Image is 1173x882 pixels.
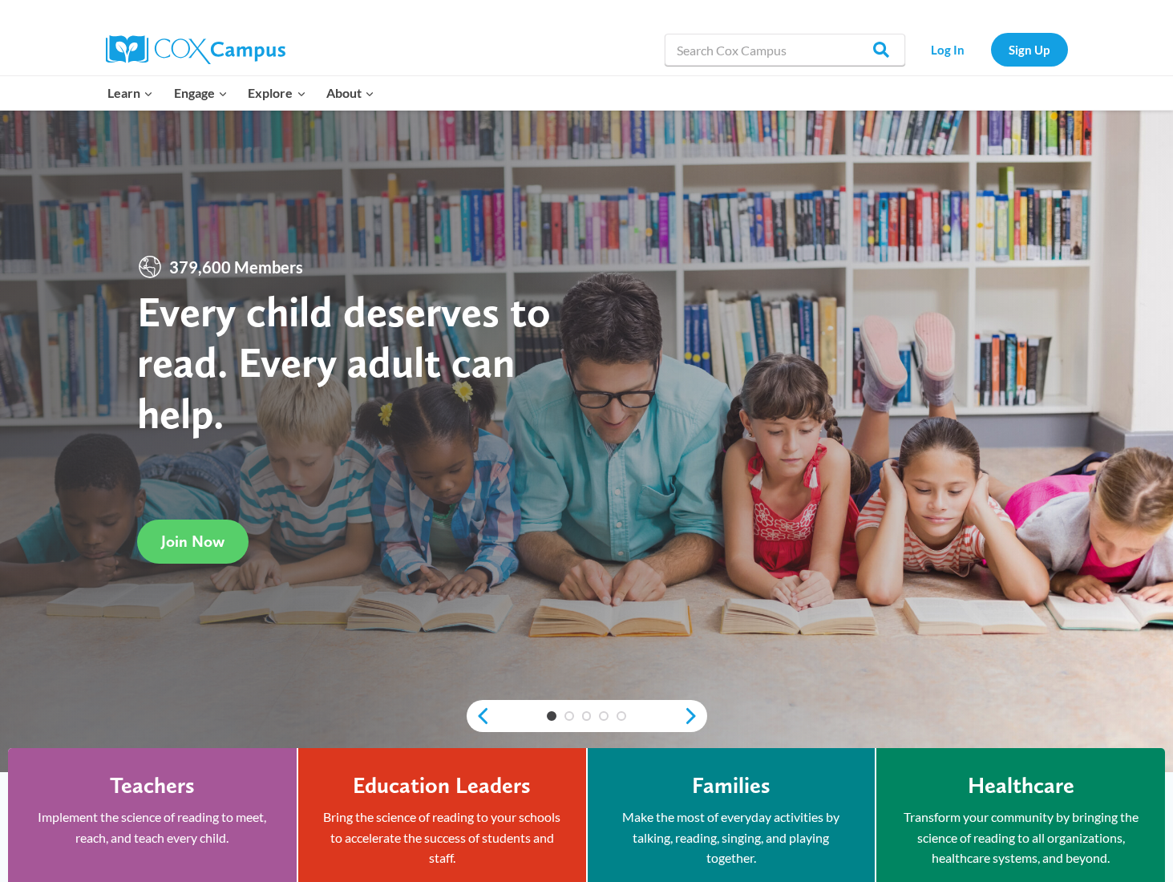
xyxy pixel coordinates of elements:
[612,807,851,868] p: Make the most of everyday activities by talking, reading, singing, and playing together.
[326,83,374,103] span: About
[582,711,592,721] a: 3
[106,35,285,64] img: Cox Campus
[137,285,551,439] strong: Every child deserves to read. Every adult can help.
[467,700,707,732] div: content slider buttons
[322,807,562,868] p: Bring the science of reading to your schools to accelerate the success of students and staff.
[467,706,491,726] a: previous
[900,807,1141,868] p: Transform your community by bringing the science of reading to all organizations, healthcare syst...
[564,711,574,721] a: 2
[163,254,309,280] span: 379,600 Members
[98,76,385,110] nav: Primary Navigation
[692,772,771,799] h4: Families
[107,83,153,103] span: Learn
[547,711,556,721] a: 1
[599,711,609,721] a: 4
[110,772,195,799] h4: Teachers
[353,772,531,799] h4: Education Leaders
[991,33,1068,66] a: Sign Up
[174,83,228,103] span: Engage
[913,33,1068,66] nav: Secondary Navigation
[968,772,1074,799] h4: Healthcare
[617,711,626,721] a: 5
[248,83,305,103] span: Explore
[665,34,905,66] input: Search Cox Campus
[137,520,249,564] a: Join Now
[32,807,273,848] p: Implement the science of reading to meet, reach, and teach every child.
[913,33,983,66] a: Log In
[161,532,224,551] span: Join Now
[683,706,707,726] a: next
